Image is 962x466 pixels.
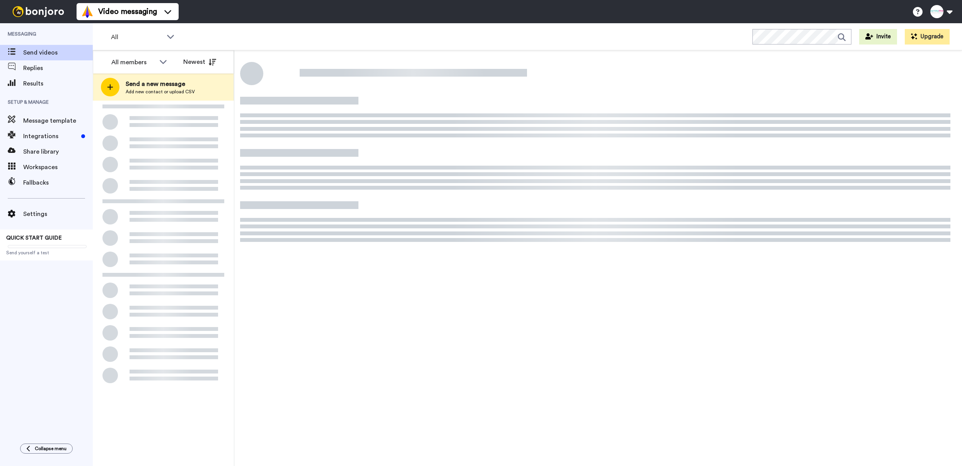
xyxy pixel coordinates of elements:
span: Video messaging [98,6,157,17]
span: Settings [23,209,93,219]
span: Replies [23,63,93,73]
span: Message template [23,116,93,125]
span: Collapse menu [35,445,67,452]
span: Integrations [23,132,78,141]
span: Send yourself a test [6,250,87,256]
span: All [111,33,163,42]
span: Add new contact or upload CSV [126,89,195,95]
span: Send videos [23,48,93,57]
span: Send a new message [126,79,195,89]
span: Share library [23,147,93,156]
span: QUICK START GUIDE [6,235,62,241]
img: vm-color.svg [81,5,94,18]
div: All members [111,58,155,67]
button: Newest [177,54,222,70]
span: Fallbacks [23,178,93,187]
button: Collapse menu [20,444,73,454]
span: Workspaces [23,163,93,172]
span: Results [23,79,93,88]
button: Upgrade [905,29,950,45]
img: bj-logo-header-white.svg [9,6,67,17]
button: Invite [859,29,897,45]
